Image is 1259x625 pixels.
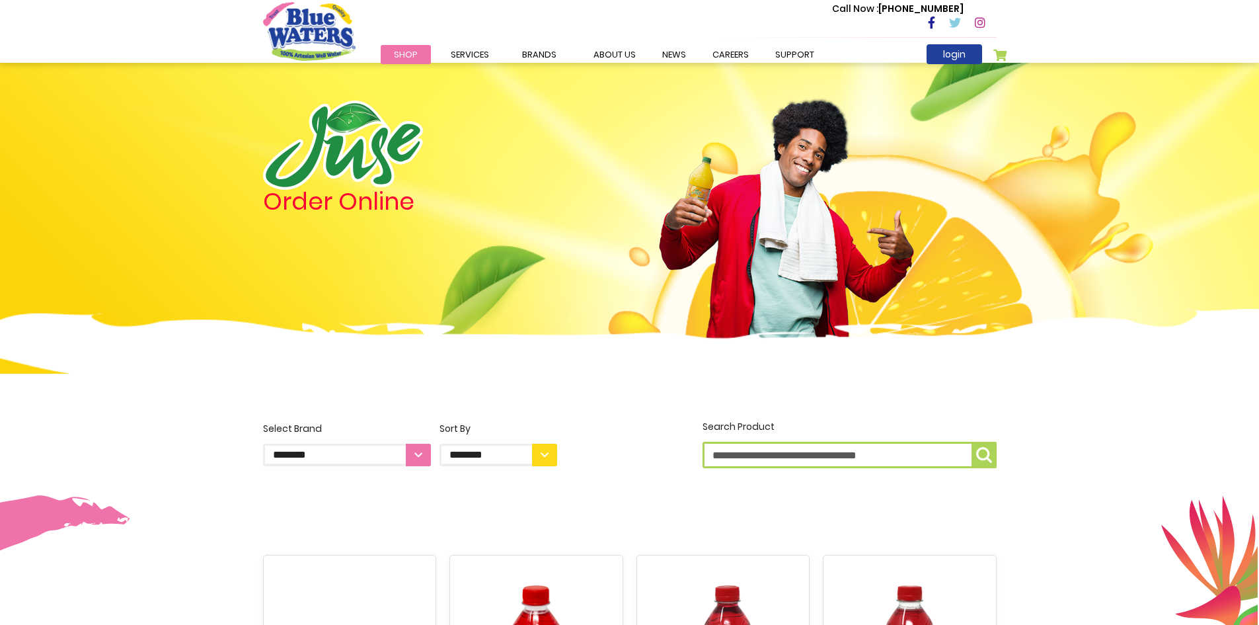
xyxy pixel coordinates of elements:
[263,444,431,466] select: Select Brand
[699,45,762,64] a: careers
[658,76,915,359] img: man.png
[394,48,418,61] span: Shop
[580,45,649,64] a: about us
[976,447,992,463] img: search-icon.png
[927,44,982,64] a: login
[451,48,489,61] span: Services
[263,190,557,214] h4: Order Online
[832,2,964,16] p: [PHONE_NUMBER]
[439,422,557,436] div: Sort By
[703,420,997,468] label: Search Product
[522,48,556,61] span: Brands
[649,45,699,64] a: News
[439,444,557,466] select: Sort By
[972,442,997,468] button: Search Product
[832,2,878,15] span: Call Now :
[762,45,827,64] a: support
[263,422,431,466] label: Select Brand
[263,2,356,60] a: store logo
[263,101,423,190] img: logo
[703,442,997,468] input: Search Product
